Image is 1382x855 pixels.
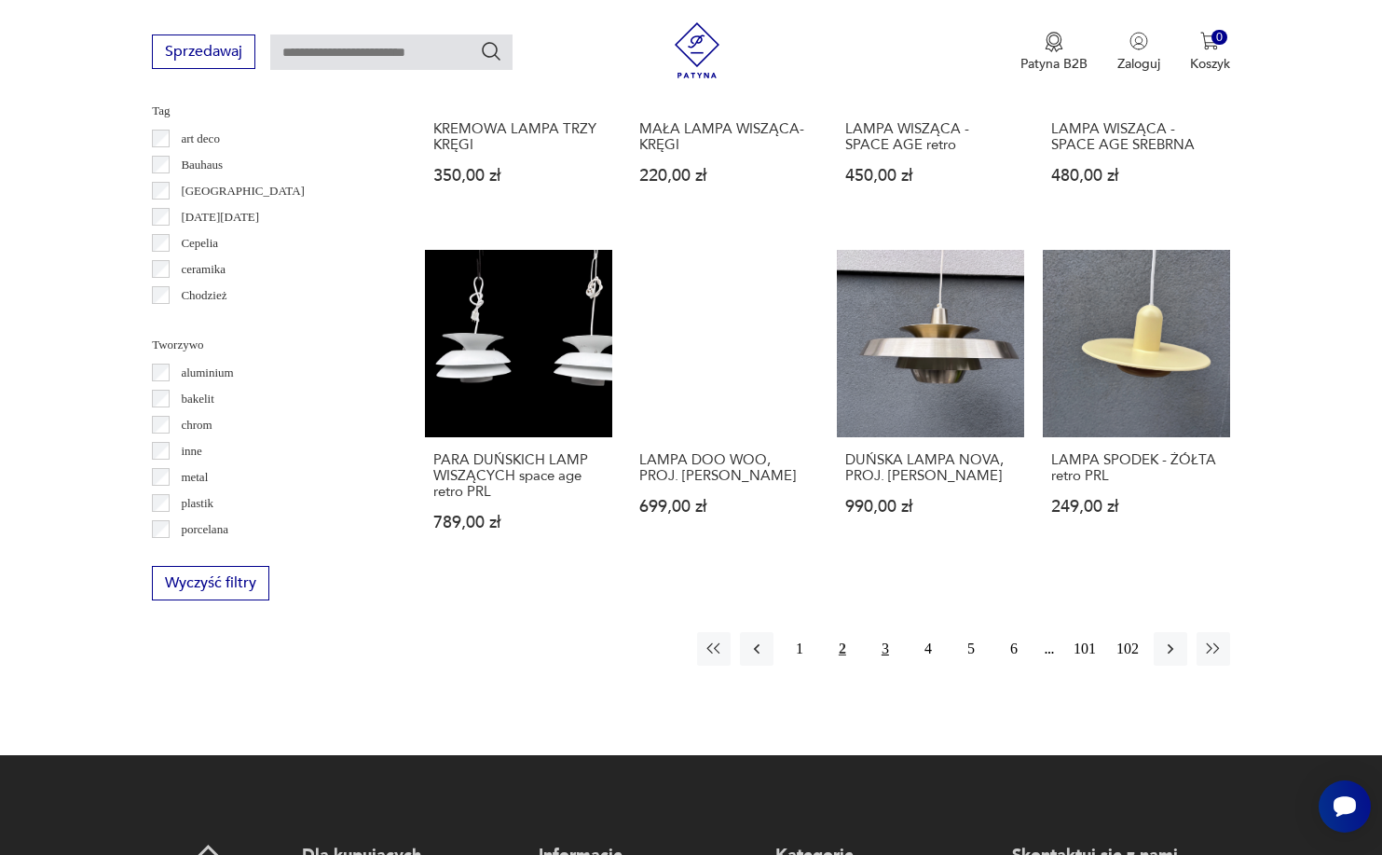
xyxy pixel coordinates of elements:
a: LAMPA SPODEK - ŻÓŁTA retro PRLLAMPA SPODEK - ŻÓŁTA retro PRL249,00 zł [1043,250,1230,567]
p: metal [181,467,208,488]
p: Patyna B2B [1020,55,1088,73]
button: 5 [954,632,988,666]
button: 2 [826,632,859,666]
p: Zaloguj [1117,55,1160,73]
p: porcelana [181,519,228,540]
button: 1 [783,632,816,666]
p: Ćmielów [181,311,226,332]
p: 789,00 zł [433,515,604,531]
p: 249,00 zł [1051,499,1222,515]
button: 6 [997,632,1031,666]
button: Patyna B2B [1020,32,1088,73]
h3: MAŁA LAMPA WISZĄCA- KRĘGI [639,121,810,153]
img: Ikonka użytkownika [1129,32,1148,50]
p: Koszyk [1190,55,1230,73]
img: Ikona koszyka [1200,32,1219,50]
img: Patyna - sklep z meblami i dekoracjami vintage [669,22,725,78]
button: 3 [869,632,902,666]
p: Tworzywo [152,335,380,355]
button: 101 [1068,632,1101,666]
a: Ikona medaluPatyna B2B [1020,32,1088,73]
p: bakelit [181,389,213,409]
button: Zaloguj [1117,32,1160,73]
button: 0Koszyk [1190,32,1230,73]
p: 350,00 zł [433,168,604,184]
p: chrom [181,415,212,435]
p: art deco [181,129,220,149]
p: inne [181,441,201,462]
p: 699,00 zł [639,499,810,515]
p: 990,00 zł [845,499,1016,515]
iframe: Smartsupp widget button [1319,780,1371,833]
p: 450,00 zł [845,168,1016,184]
p: 220,00 zł [639,168,810,184]
button: Wyczyść filtry [152,566,269,600]
a: DUŃSKA LAMPA NOVA, PROJ. JO HAMMERBORGDUŃSKA LAMPA NOVA, PROJ. [PERSON_NAME]990,00 zł [837,250,1024,567]
p: plastik [181,493,213,514]
p: 480,00 zł [1051,168,1222,184]
button: Sprzedawaj [152,34,255,69]
h3: LAMPA DOO WOO, PROJ. [PERSON_NAME] [639,452,810,484]
p: aluminium [181,363,233,383]
p: [GEOGRAPHIC_DATA] [181,181,305,201]
div: 0 [1211,30,1227,46]
h3: PARA DUŃSKICH LAMP WISZĄCYCH space age retro PRL [433,452,604,500]
p: ceramika [181,259,226,280]
p: Tag [152,101,380,121]
p: Chodzież [181,285,226,306]
h3: DUŃSKA LAMPA NOVA, PROJ. [PERSON_NAME] [845,452,1016,484]
h3: LAMPA WISZĄCA - SPACE AGE retro [845,121,1016,153]
button: Szukaj [480,40,502,62]
p: Bauhaus [181,155,223,175]
h3: KREMOWA LAMPA TRZY KRĘGI [433,121,604,153]
button: 102 [1111,632,1144,666]
p: porcelit [181,545,218,566]
h3: LAMPA SPODEK - ŻÓŁTA retro PRL [1051,452,1222,484]
h3: LAMPA WISZĄCA - SPACE AGE SREBRNA [1051,121,1222,153]
a: Sprzedawaj [152,47,255,60]
a: LAMPA DOO WOO, PROJ. LOUIS POULSENLAMPA DOO WOO, PROJ. [PERSON_NAME]699,00 zł [631,250,818,567]
p: Cepelia [181,233,218,254]
a: PARA DUŃSKICH LAMP WISZĄCYCH space age retro PRLPARA DUŃSKICH LAMP WISZĄCYCH space age retro PRL7... [425,250,612,567]
img: Ikona medalu [1045,32,1063,52]
button: 4 [911,632,945,666]
p: [DATE][DATE] [181,207,259,228]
